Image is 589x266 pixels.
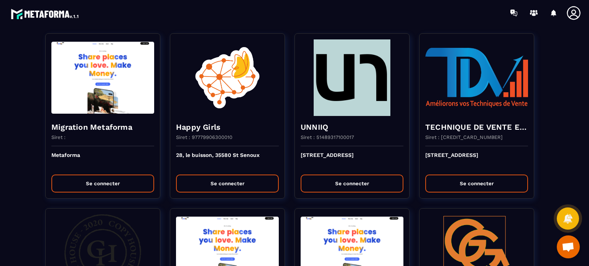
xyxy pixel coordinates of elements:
h4: TECHNIQUE DE VENTE EDITION [425,122,528,132]
p: Siret : [CREDIT_CARD_NUMBER] [425,134,503,140]
p: [STREET_ADDRESS] [301,152,403,169]
img: funnel-background [425,39,528,116]
p: Siret : 97779906300010 [176,134,232,140]
img: funnel-background [301,39,403,116]
img: funnel-background [51,39,154,116]
p: Metaforma [51,152,154,169]
button: Se connecter [176,175,279,193]
a: Ouvrir le chat [557,235,580,258]
h4: Happy Girls [176,122,279,132]
p: 28, le buisson, 35580 St Senoux [176,152,279,169]
p: Siret : 51489317100017 [301,134,354,140]
h4: UNNIIQ [301,122,403,132]
button: Se connecter [425,175,528,193]
img: funnel-background [176,39,279,116]
button: Se connecter [301,175,403,193]
p: [STREET_ADDRESS] [425,152,528,169]
button: Se connecter [51,175,154,193]
p: Siret : [51,134,66,140]
h4: Migration Metaforma [51,122,154,132]
img: logo [11,7,80,21]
